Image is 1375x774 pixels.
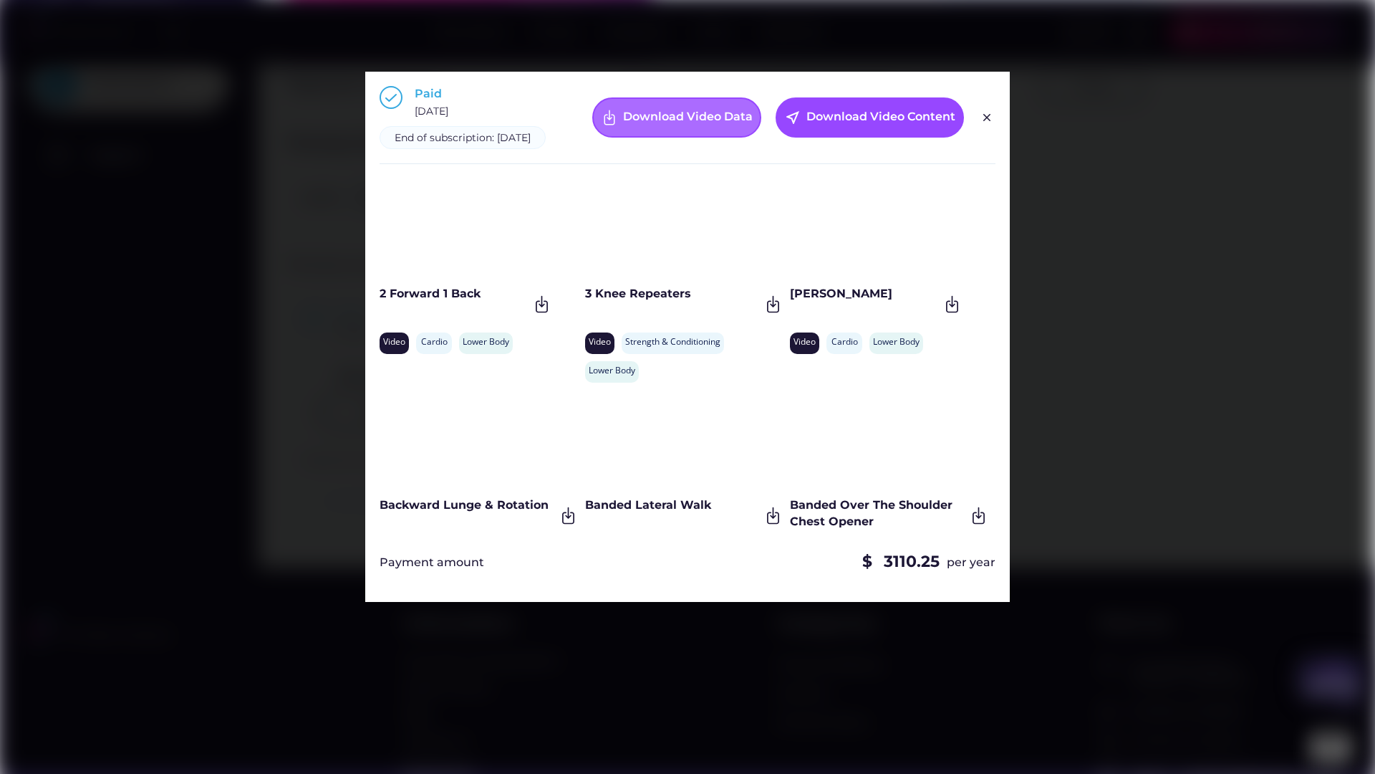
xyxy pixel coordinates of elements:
img: Frame.svg [942,295,962,314]
div: Video [793,336,816,348]
div: 3110.25 [884,551,940,573]
div: Lower Body [589,365,635,377]
div: Video [383,336,405,348]
div: End of subscription: [DATE] [395,131,531,145]
div: Video [589,336,611,348]
div: Lower Body [463,336,509,348]
button: near_me [784,109,801,126]
img: Group%201000002326.svg [978,109,995,126]
img: Group%201000002397.svg [380,86,402,109]
iframe: Women's_Hormonal_Health_and_Nutrition_Part_1_-_The_Menstruation_Phase_by_Renata [790,178,962,275]
div: Strength & Conditioning [625,336,720,348]
iframe: chat widget [1293,652,1364,718]
div: 2 Forward 1 Back [380,286,529,302]
iframe: Women's_Hormonal_Health_and_Nutrition_Part_1_-_The_Menstruation_Phase_by_Renata [380,178,551,275]
div: Banded Over The Shoulder Chest Opener [790,497,965,530]
div: [PERSON_NAME] [790,286,939,302]
div: Banded Lateral Walk [585,497,761,513]
img: Frame.svg [969,506,988,525]
div: Cardio [830,336,859,348]
iframe: Women's_Hormonal_Health_and_Nutrition_Part_1_-_The_Menstruation_Phase_by_Renata [585,390,783,487]
img: Frame.svg [763,295,783,314]
img: Frame.svg [532,295,551,314]
div: Payment amount [380,555,484,570]
img: Frame.svg [763,506,783,525]
div: Download Video Content [806,109,955,126]
div: $ [862,551,877,573]
div: Cardio [420,336,448,348]
iframe: chat widget [1315,717,1361,760]
img: Frame.svg [559,506,578,525]
div: Paid [415,86,442,102]
iframe: Women's_Hormonal_Health_and_Nutrition_Part_1_-_The_Menstruation_Phase_by_Renata [380,390,578,487]
div: Lower Body [873,336,920,348]
div: Backward Lunge & Rotation [380,497,555,513]
div: [DATE] [415,105,448,119]
img: Chat attention grabber [6,6,77,60]
iframe: Women's_Hormonal_Health_and_Nutrition_Part_1_-_The_Menstruation_Phase_by_Renata [790,390,988,487]
div: Download Video Data [623,109,753,126]
img: Frame%20%287%29.svg [601,109,618,126]
div: 3 Knee Repeaters [585,286,761,302]
div: per year [947,555,995,570]
iframe: Women's_Hormonal_Health_and_Nutrition_Part_1_-_The_Menstruation_Phase_by_Renata [585,178,783,275]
